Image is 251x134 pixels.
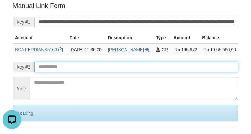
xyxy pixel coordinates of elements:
[105,32,153,44] th: Description
[108,47,144,52] a: [PERSON_NAME]
[153,32,171,44] th: Type
[13,77,30,100] span: Note
[67,44,105,55] td: [DATE] 11:36:00
[15,47,24,52] span: BCA
[200,32,238,44] th: Balance
[13,105,238,121] div: Loading..
[58,47,63,52] a: Copy FERDIANS5160 to clipboard
[162,47,168,52] span: CR
[25,47,57,52] a: FERDIANS5160
[13,1,238,10] p: Manual Link Form
[200,44,238,55] td: Rp 1.665.596,00
[13,17,34,27] span: Key #1
[3,3,21,21] button: Open LiveChat chat widget
[13,32,67,44] th: Account
[13,62,34,72] span: Key #2
[171,44,200,55] td: Rp 195.672
[67,32,105,44] th: Date
[171,32,200,44] th: Amount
